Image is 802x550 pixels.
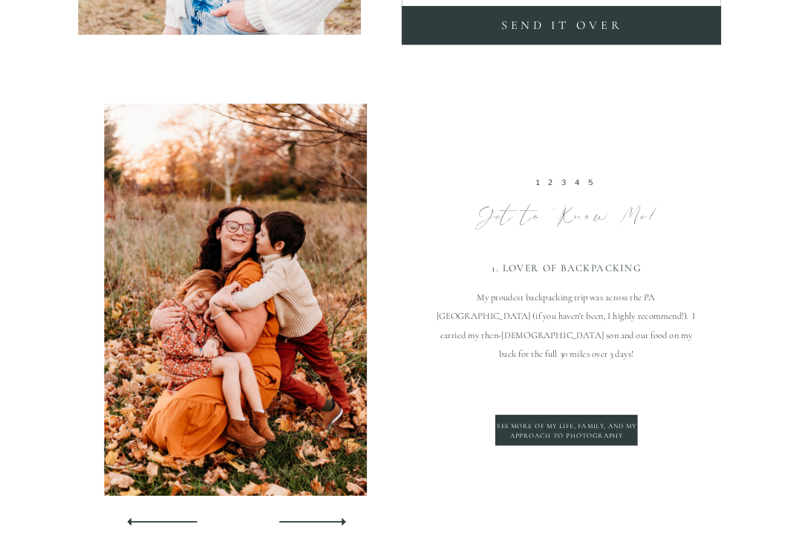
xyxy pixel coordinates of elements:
p: Get to Know Me! [436,201,697,229]
a: 3 [561,178,570,187]
a: 2 [548,178,556,187]
a: 1 [536,178,543,187]
a: See more of my life, family, and my approach to photography [496,421,638,440]
p: My proudest backpacking trip was across the PA [GEOGRAPHIC_DATA] (if you haven't been, I highly r... [432,288,700,439]
a: 4 [575,178,583,187]
p: 1. Lover of Backpacking [437,263,697,274]
a: SEND it over [405,15,718,36]
a: 5 [588,178,596,187]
